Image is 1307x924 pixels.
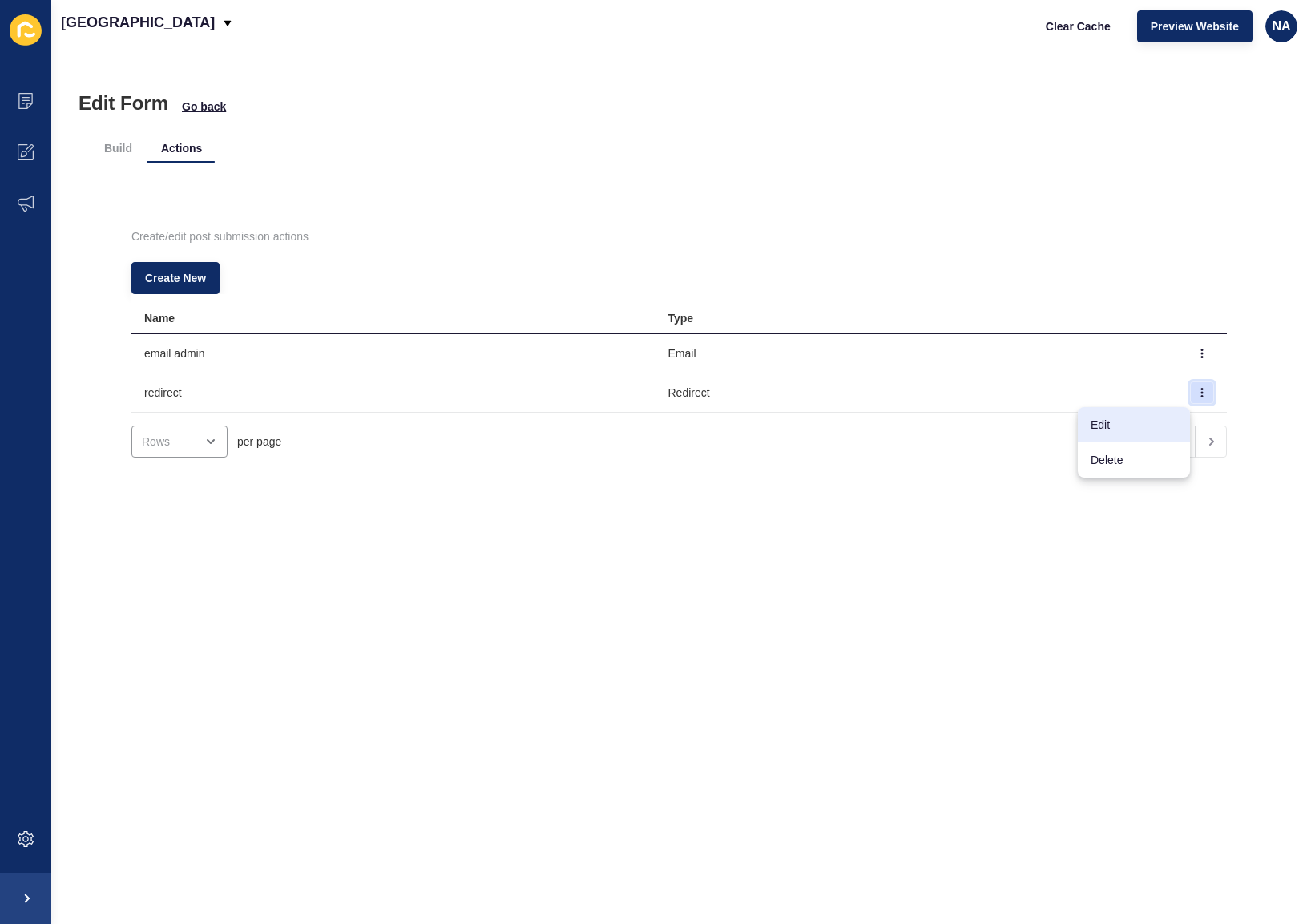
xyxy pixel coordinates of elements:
[656,373,1180,413] td: Redirect
[181,99,227,115] button: Go back
[1046,18,1111,34] span: Clear Cache
[237,434,281,450] span: per page
[1272,18,1290,34] span: NA
[131,219,1227,254] p: Create/edit post submission actions
[91,134,145,163] li: Build
[1137,10,1253,42] button: Preview Website
[1151,18,1239,34] span: Preview Website
[131,373,656,413] td: redirect
[656,334,1180,373] td: Email
[1032,10,1124,42] button: Clear Cache
[131,262,220,294] button: Create New
[148,134,215,163] li: Actions
[61,2,215,42] p: [GEOGRAPHIC_DATA]
[131,426,228,458] div: open menu
[182,99,226,115] span: Go back
[1078,442,1190,478] a: Delete
[144,310,175,326] div: Name
[131,334,656,373] td: email admin
[1078,407,1190,442] a: Edit
[79,92,168,115] h1: Edit Form
[145,270,206,286] span: Create New
[668,310,694,326] div: Type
